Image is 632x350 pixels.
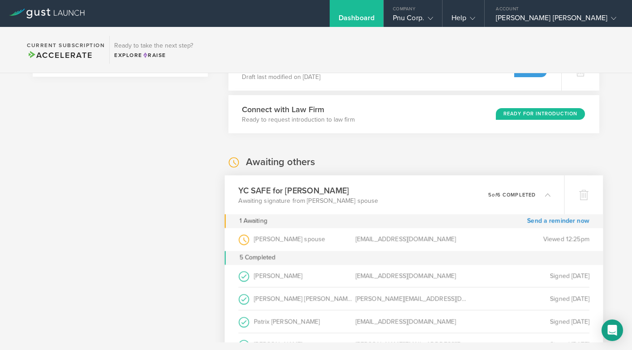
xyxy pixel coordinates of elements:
[242,104,355,115] h3: Connect with Law Firm
[242,73,350,82] p: Draft last modified on [DATE]
[246,156,315,169] h2: Awaiting others
[488,192,536,197] p: 5 6 completed
[225,251,603,265] div: 5 Completed
[353,294,360,302] span: (as
[355,228,472,251] div: [EMAIL_ADDRESS][DOMAIN_NAME]
[27,43,105,48] h2: Current Subscription
[238,310,355,332] div: Patrix [PERSON_NAME]
[228,95,599,133] div: Connect with Law FirmReady to request introduction to law firmReady for Introduction
[355,287,472,310] div: [PERSON_NAME][EMAIL_ADDRESS][DOMAIN_NAME]
[109,36,198,64] div: Ready to take the next step?ExploreRaise
[527,214,589,228] a: Send a reminder now
[473,310,589,332] div: Signed [DATE]
[355,310,472,332] div: [EMAIL_ADDRESS][DOMAIN_NAME]
[496,13,616,27] div: [PERSON_NAME] [PERSON_NAME]
[239,214,267,228] div: 1 Awaiting
[393,13,433,27] div: Pnu Corp.
[238,184,378,196] h3: YC SAFE for [PERSON_NAME]
[473,264,589,287] div: Signed [DATE]
[238,264,355,287] div: [PERSON_NAME]
[142,52,166,58] span: Raise
[339,13,374,27] div: Dashboard
[496,108,585,120] div: Ready for Introduction
[238,287,355,310] div: [PERSON_NAME] [PERSON_NAME]
[492,192,497,197] em: of
[238,196,378,205] p: Awaiting signature from [PERSON_NAME] spouse
[114,51,193,59] div: Explore
[242,115,355,124] p: Ready to request introduction to law firm
[27,50,92,60] span: Accelerate
[114,43,193,49] h3: Ready to take the next step?
[602,319,623,341] div: Open Intercom Messenger
[238,228,355,251] div: [PERSON_NAME] spouse
[473,228,589,251] div: Viewed 12:25pm
[473,287,589,310] div: Signed [DATE]
[451,13,475,27] div: Help
[355,264,472,287] div: [EMAIL_ADDRESS][DOMAIN_NAME]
